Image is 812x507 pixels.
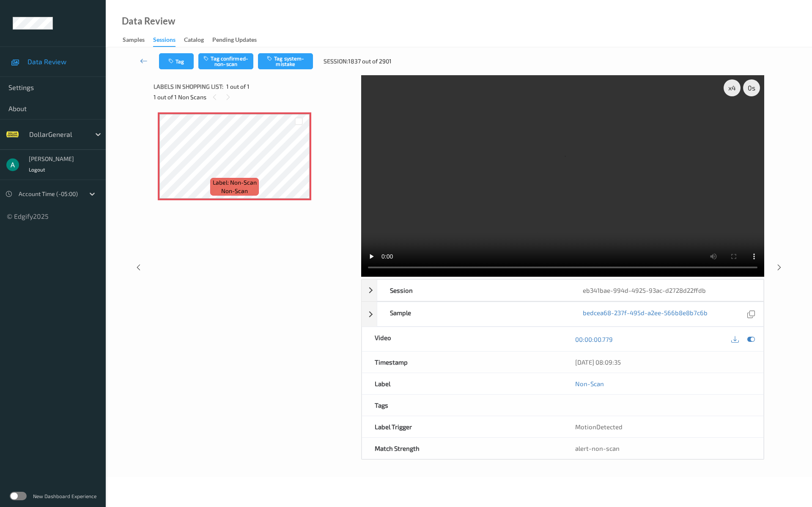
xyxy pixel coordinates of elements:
[184,35,204,46] div: Catalog
[221,187,248,195] span: non-scan
[184,34,212,46] a: Catalog
[226,82,250,91] span: 1 out of 1
[348,57,392,65] span: 1837 out of 2901
[575,444,751,452] div: alert-non-scan
[123,34,153,46] a: Samples
[575,358,751,366] div: [DATE] 08:09:35
[362,327,563,351] div: Video
[159,53,194,69] button: Tag
[743,79,760,96] div: 0 s
[724,79,741,96] div: x 4
[562,416,763,437] div: MotionDetected
[575,379,604,388] a: Non-Scan
[212,35,257,46] div: Pending Updates
[362,373,563,394] div: Label
[153,35,176,47] div: Sessions
[153,34,184,47] a: Sessions
[122,17,175,25] div: Data Review
[575,335,613,343] a: 00:00:00.779
[362,395,563,416] div: Tags
[123,35,145,46] div: Samples
[362,302,764,327] div: Samplebedcea68-237f-495d-a2ee-566b8e8b7c6b
[377,302,571,326] div: Sample
[154,82,223,91] span: Labels in shopping list:
[362,279,764,301] div: Sessioneb341bae-994d-4925-93ac-d2728d22ffdb
[570,280,763,301] div: eb341bae-994d-4925-93ac-d2728d22ffdb
[213,178,257,187] span: Label: Non-Scan
[198,53,253,69] button: Tag confirmed-non-scan
[258,53,313,69] button: Tag system-mistake
[212,34,265,46] a: Pending Updates
[324,57,348,65] span: Session:
[362,438,563,459] div: Match Strength
[154,92,355,102] div: 1 out of 1 Non Scans
[362,352,563,373] div: Timestamp
[583,308,708,320] a: bedcea68-237f-495d-a2ee-566b8e8b7c6b
[362,416,563,437] div: Label Trigger
[377,280,571,301] div: Session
